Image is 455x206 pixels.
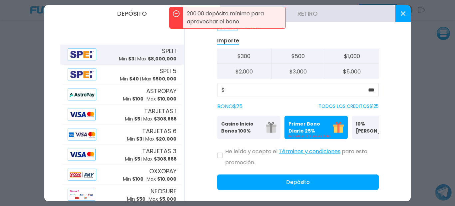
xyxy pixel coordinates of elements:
[352,116,415,139] button: 10% [PERSON_NAME]
[162,46,177,55] span: SPEI 1
[325,48,379,64] button: $1,000
[142,147,177,156] span: TARJETAS 3
[217,174,379,190] button: Depósito
[68,169,96,180] img: Alipay
[134,156,140,162] span: $ 5
[154,156,177,162] span: $ 308,866
[44,5,220,22] button: Depósito
[60,44,184,64] button: AlipaySPEI 1Min $3Max $8,000,000
[288,120,329,134] p: Primer Bono Diario 25%
[127,196,146,203] p: Min
[159,196,177,202] span: $ 5,000
[143,116,177,123] p: Max
[123,176,144,183] p: Min
[142,75,177,82] p: Max
[217,37,239,44] p: Importe
[68,189,95,200] img: Alipay
[60,185,184,205] button: AlipayNEOSURFMin $50Max $5,000
[157,95,177,102] span: $ 10,000
[220,5,395,22] button: Retiro
[137,55,177,62] p: Max
[154,116,177,122] span: $ 308,866
[266,122,276,133] img: gift
[147,95,177,102] p: Max
[125,116,140,123] p: Min
[217,48,271,64] button: $300
[119,55,134,62] p: Min
[183,7,285,28] p: 200.00 depósito mínimo para aprovechar el bono
[284,116,348,139] button: Primer Bono Diario 25%Se puede solicitar una vez al día
[136,136,142,142] span: $ 3
[217,64,271,79] button: $2,000
[125,156,140,163] p: Min
[60,105,184,125] button: AlipayTARJETAS 1Min $5Max $308,866
[318,103,379,110] p: TODOS LOS CREDITOS $ 125
[129,75,139,82] span: $ 40
[134,116,140,122] span: $ 5
[128,55,134,62] span: $ 3
[60,165,184,185] button: AlipayOXXOPAYMin $100Max $10,000
[151,187,177,196] span: NEOSURF
[222,86,225,94] span: $
[153,75,177,82] span: $ 500,000
[146,86,177,95] span: ASTROPAY
[160,66,177,75] span: SPEI 5
[145,136,177,143] p: Max
[144,107,177,116] span: TARJETAS 1
[217,116,280,139] button: Casino Inicio Bonos 100%
[221,120,262,134] p: Casino Inicio Bonos 100%
[68,149,96,160] img: Alipay
[60,125,184,145] button: AlipayTARJETAS 6Min $3Max $20,000
[68,88,96,100] img: Alipay
[148,55,177,62] span: $ 8,000,000
[123,95,144,102] p: Min
[68,68,96,80] img: Alipay
[271,48,325,64] button: $500
[333,122,344,133] img: gift
[127,136,142,143] p: Min
[68,48,96,60] img: Alipay
[68,109,96,120] img: Alipay
[271,64,325,79] button: $3,000
[157,176,177,182] span: $ 10,000
[217,102,242,110] label: BONO $ 25
[60,145,184,165] button: AlipayTARJETAS 3Min $5Max $308,866
[356,120,396,134] p: 10% [PERSON_NAME]
[279,144,340,158] button: Términos y condiciones
[149,196,177,203] p: Max
[225,144,379,166] p: He leído y acepto el para esta promoción.
[120,75,139,82] p: Min
[60,64,184,84] button: AlipaySPEI 5Min $40Max $500,000
[325,64,379,79] button: $5,000
[142,127,177,136] span: TARJETAS 6
[147,176,177,183] p: Max
[143,156,177,163] p: Max
[136,196,146,202] span: $ 50
[288,134,344,138] p: Se puede solicitar una vez al día
[156,136,177,142] span: $ 20,000
[60,84,184,105] button: AlipayASTROPAYMin $100Max $10,000
[149,167,177,176] span: OXXOPAY
[132,95,144,102] span: $ 100
[132,176,144,182] span: $ 100
[68,129,96,140] img: Alipay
